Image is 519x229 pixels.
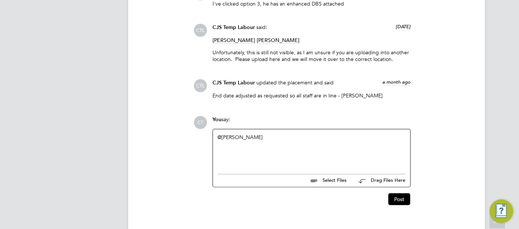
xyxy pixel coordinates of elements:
span: You [213,116,221,123]
button: Drag Files Here [353,173,406,189]
span: said: [256,24,267,30]
span: [PERSON_NAME] [213,37,255,44]
span: CJS Temp Labour [213,24,255,30]
div: ​ [217,134,406,166]
span: [DATE] [396,23,411,30]
span: updated the placement and said [256,79,334,86]
span: CTL [194,24,207,37]
a: @[PERSON_NAME] [217,134,263,141]
p: I've clicked option 3, he has an enhanced DBS attached [213,0,411,7]
button: Engage Resource Center [489,199,513,223]
span: CT [194,116,207,129]
p: Unfortunately, this is still not visible, as I am unsure if you are uploading into another locati... [213,49,411,62]
span: a month ago [382,79,411,85]
p: End date adjusted as requested so all staff are in line - [PERSON_NAME] [213,92,411,99]
button: Post [388,193,410,205]
span: CTL [194,79,207,92]
span: [PERSON_NAME] [257,37,299,44]
div: say: [213,116,411,129]
span: CJS Temp Labour [213,80,255,86]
